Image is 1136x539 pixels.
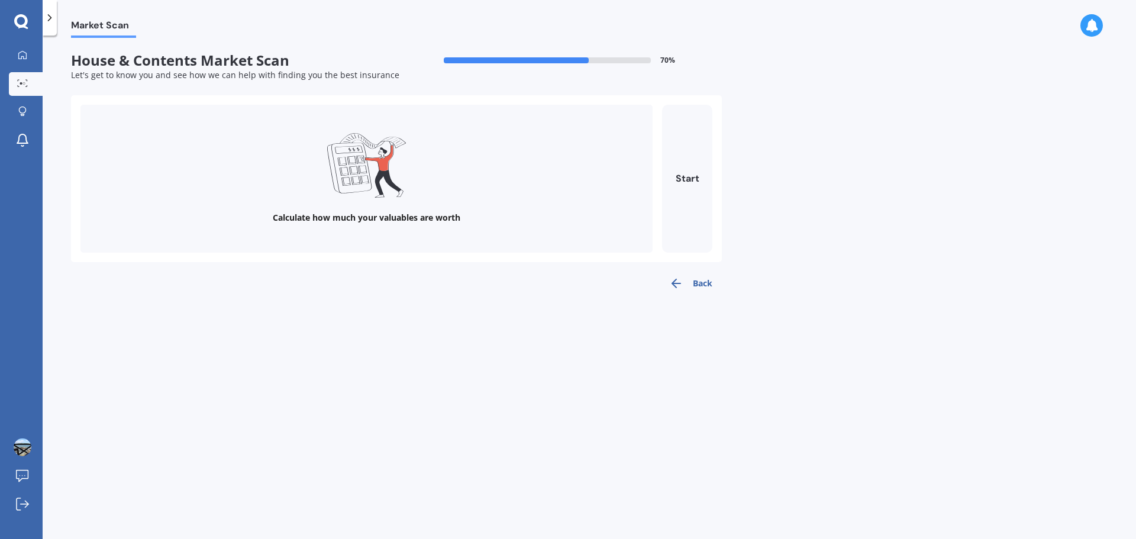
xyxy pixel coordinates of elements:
span: House & Contents Market Scan [71,52,396,69]
img: ACg8ocIxKKA3CqqPLDzVMSj1vBSe8SCPfFlOt_95v7DpjSyF2dm_6hk=s96-c [14,438,31,456]
span: Market Scan [71,20,136,35]
span: Let's get to know you and see how we can help with finding you the best insurance [71,69,399,80]
div: Calculate how much your valuables are worth [273,212,460,224]
button: Start [662,105,712,253]
span: 70 % [660,56,675,64]
button: Back [660,272,722,295]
